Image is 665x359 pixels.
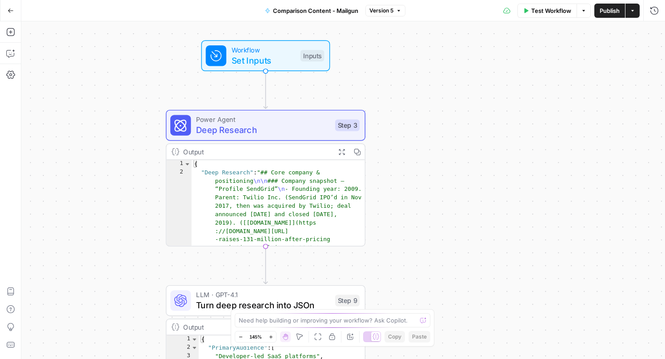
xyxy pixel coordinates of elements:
span: Turn deep research into JSOn [196,298,330,311]
span: Deep Research [196,123,330,136]
button: Test Workflow [517,4,577,18]
div: Output [183,146,330,157]
button: Comparison Content - Mailgun [260,4,364,18]
button: Copy [385,331,405,343]
div: WorkflowSet InputsInputs [166,40,365,71]
span: LLM · GPT-4.1 [196,290,330,300]
button: Paste [409,331,430,343]
span: Publish [600,6,620,15]
g: Edge from start to step_3 [264,71,268,109]
div: Power AgentDeep ResearchStep 3Output{ "Deep Research":"## Core company & positioning\n\n### Compa... [166,110,365,246]
span: Set Inputs [232,54,295,67]
button: Version 5 [365,5,405,16]
span: Paste [412,333,427,341]
span: Toggle code folding, rows 1 through 148 [191,335,198,344]
div: Step 3 [335,120,360,131]
div: Output [183,322,330,332]
div: 1 [166,160,191,169]
div: 2 [166,344,198,352]
span: Workflow [232,45,295,55]
div: 1 [166,335,198,344]
span: Comparison Content - Mailgun [273,6,358,15]
div: Inputs [300,50,324,61]
div: Step 9 [335,295,360,307]
span: Power Agent [196,114,330,125]
span: Copy [388,333,401,341]
g: Edge from step_3 to step_9 [264,246,268,284]
span: Version 5 [369,7,393,15]
span: Test Workflow [531,6,571,15]
span: 145% [249,333,262,340]
button: Publish [594,4,625,18]
span: Toggle code folding, rows 2 through 10 [191,344,198,352]
span: Toggle code folding, rows 1 through 3 [184,160,191,169]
